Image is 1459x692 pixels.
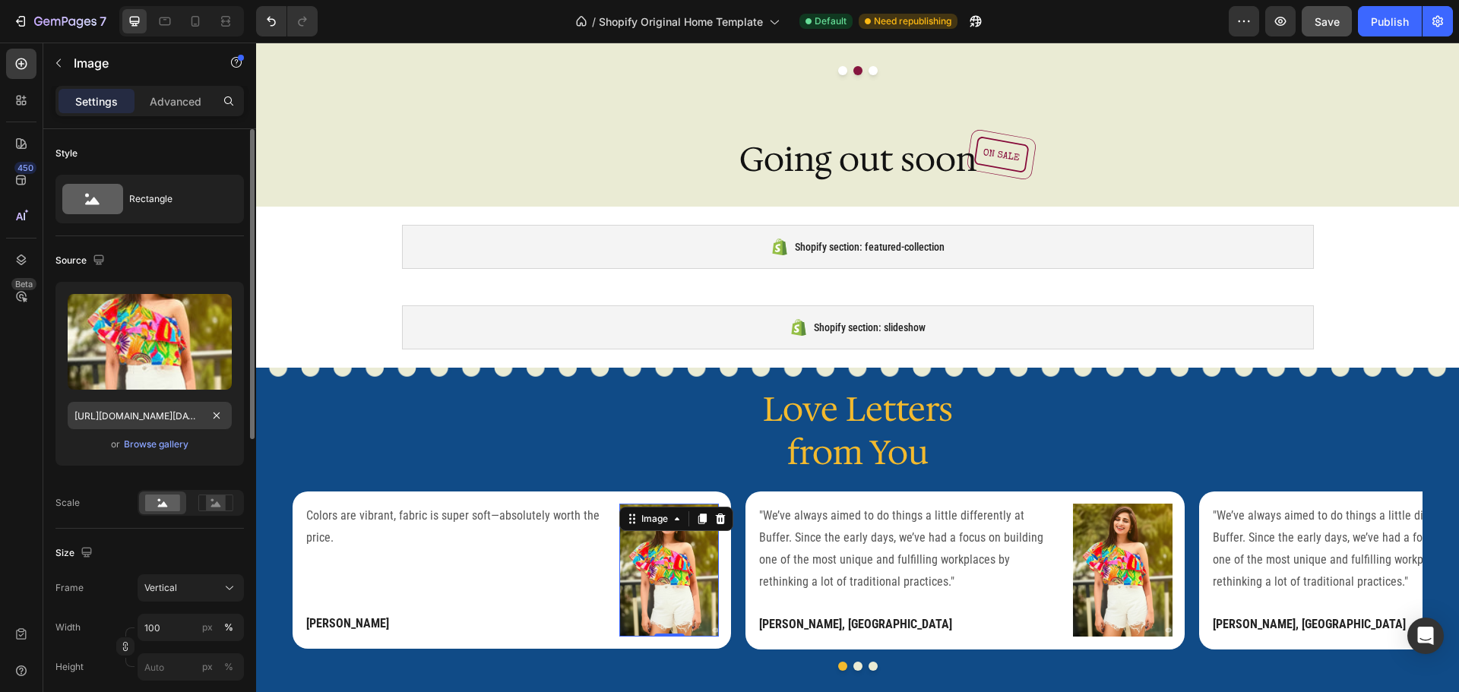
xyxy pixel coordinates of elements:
span: or [111,435,120,453]
img: WhatsApp_Image_2025-07-25_at_14.26.34_179578e4.jpg [817,461,916,594]
div: Browse gallery [124,438,188,451]
span: Vertical [144,581,177,595]
label: Width [55,621,81,634]
span: Shopify section: slideshow [558,276,669,294]
button: Carousel Next Arrow [1176,516,1201,540]
div: Rectangle [129,182,222,216]
input: px% [138,614,244,641]
img: preview-image [68,294,232,390]
button: Browse gallery [123,437,189,452]
input: https://example.com/image.jpg [68,402,232,429]
strong: [PERSON_NAME], [GEOGRAPHIC_DATA] [957,574,1150,589]
button: Carousel Back Arrow [2,516,27,540]
span: / [592,14,596,30]
div: Scale [55,496,80,510]
label: Height [55,660,84,674]
span: Shopify Original Home Template [599,14,763,30]
button: 7 [6,6,113,36]
div: Beta [11,278,36,290]
div: % [224,621,233,634]
img: WhatsApp_Image_2025-07-25_at_14.26.34_179578e4.jpg [363,461,463,594]
button: Publish [1358,6,1422,36]
div: Source [55,251,108,271]
p: Settings [75,93,118,109]
p: 7 [100,12,106,30]
span: Need republishing [874,14,951,28]
div: Publish [1371,14,1409,30]
div: Undo/Redo [256,6,318,36]
div: Rich Text Editor. Editing area: main [49,569,135,594]
span: Default [815,14,847,28]
div: px [202,621,213,634]
button: % [198,658,217,676]
p: Image [74,54,203,72]
div: Rich Text Editor. Editing area: main [49,461,347,508]
button: Vertical [138,574,244,602]
div: Image [382,469,415,483]
div: Size [55,543,96,564]
button: Dot [597,619,606,628]
div: % [224,660,233,674]
input: px% [138,653,244,681]
strong: [PERSON_NAME] [50,574,133,588]
button: % [198,618,217,637]
p: "We’ve always aimed to do things a little differently at Buffer. Since the early days, we’ve had ... [957,463,1252,550]
button: Dot [612,619,622,628]
div: Style [55,147,78,160]
iframe: To enrich screen reader interactions, please activate Accessibility in Grammarly extension settings [256,43,1459,692]
p: Advanced [150,93,201,109]
img: gempages_580763247301362259-2d623bbc-3fe2-4fb9-a906-ef8f0fa2445c.svg [711,87,780,136]
div: 450 [14,162,36,174]
button: px [220,618,238,637]
p: Colors are vibrant, fabric is super soft—absolutely worth the price. [50,463,346,507]
button: Dot [582,619,591,628]
label: Frame [55,581,84,595]
strong: [PERSON_NAME], [GEOGRAPHIC_DATA] [503,574,696,589]
span: Save [1315,15,1340,28]
h2: Going out soon [482,93,722,140]
div: Open Intercom Messenger [1407,618,1444,654]
div: px [202,660,213,674]
button: Save [1302,6,1352,36]
button: px [220,658,238,676]
p: "We’ve always aimed to do things a little differently at Buffer. Since the early days, we’ve had ... [503,463,799,550]
span: Shopify section: featured-collection [539,195,688,213]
